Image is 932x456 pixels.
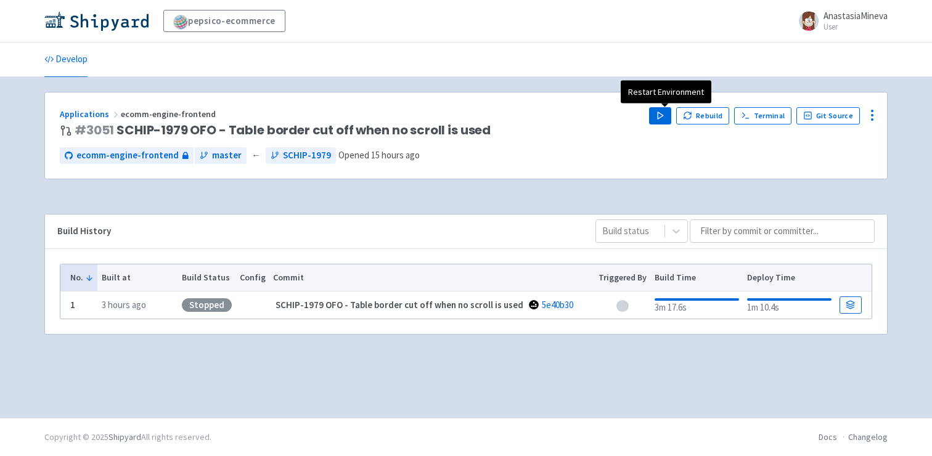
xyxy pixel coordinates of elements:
[796,107,860,124] a: Git Source
[734,107,791,124] a: Terminal
[178,264,235,291] th: Build Status
[44,11,149,31] img: Shipyard logo
[791,11,888,31] a: AnastasiaMineva User
[108,431,141,442] a: Shipyard
[195,147,247,164] a: master
[655,296,739,315] div: 3m 17.6s
[60,108,121,120] a: Applications
[235,264,269,291] th: Config
[212,149,242,163] span: master
[44,43,88,77] a: Develop
[102,299,146,311] time: 3 hours ago
[542,299,573,311] a: 5e40b30
[76,149,179,163] span: ecomm-engine-frontend
[676,107,729,124] button: Rebuild
[97,264,178,291] th: Built at
[371,149,420,161] time: 15 hours ago
[44,431,211,444] div: Copyright © 2025 All rights reserved.
[595,264,651,291] th: Triggered By
[70,271,94,284] button: No.
[747,296,832,315] div: 1m 10.4s
[57,224,576,238] div: Build History
[650,264,743,291] th: Build Time
[121,108,218,120] span: ecomm-engine-frontend
[269,264,595,291] th: Commit
[182,298,232,312] div: Stopped
[819,431,837,442] a: Docs
[848,431,888,442] a: Changelog
[251,149,261,163] span: ←
[824,23,888,31] small: User
[840,296,862,314] a: Build Details
[75,123,491,137] span: SCHIP-1979 OFO - Table border cut off when no scroll is used
[824,10,888,22] span: AnastasiaMineva
[266,147,336,164] a: SCHIP-1979
[338,149,420,161] span: Opened
[70,299,75,311] b: 1
[60,147,194,164] a: ecomm-engine-frontend
[163,10,285,32] a: pepsico-ecommerce
[743,264,835,291] th: Deploy Time
[283,149,331,163] span: SCHIP-1979
[276,299,523,311] strong: SCHIP-1979 OFO - Table border cut off when no scroll is used
[649,107,671,124] button: Play
[75,121,114,139] a: #3051
[690,219,875,243] input: Filter by commit or committer...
